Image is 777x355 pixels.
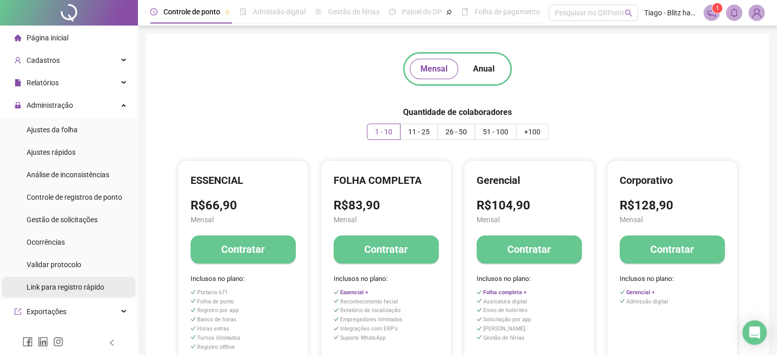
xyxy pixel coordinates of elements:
[524,128,540,136] span: +100
[340,307,401,314] span: Relatório de localização
[483,298,527,305] span: Assinatura digital
[626,289,655,296] span: Gerencial +
[334,173,439,187] h4: FOLHA COMPLETA
[620,173,725,187] h4: Corporativo
[477,298,482,304] span: check
[150,8,157,15] span: clock-circle
[253,8,305,16] span: Admissão digital
[729,8,739,17] span: bell
[27,193,122,201] span: Controle de registros de ponto
[191,274,296,285] span: Inclusos no plano:
[27,307,66,316] span: Exportações
[240,8,247,15] span: file-done
[473,63,495,75] span: Anual
[477,173,582,187] h4: Gerencial
[340,298,398,305] span: Reconhecimento facial
[749,5,764,20] img: 94420
[328,8,380,16] span: Gestão de férias
[420,63,448,75] span: Mensal
[483,289,527,296] span: Folha completa +
[191,198,296,214] h3: R$66,90
[716,5,719,12] span: 1
[446,9,452,15] span: pushpin
[221,242,265,256] h4: Contratar
[477,326,482,332] span: check
[340,335,386,341] span: Suporte WhatsApp
[650,242,694,256] h4: Contratar
[191,335,196,340] span: check
[462,59,505,79] button: Anual
[197,307,239,314] span: Registro por app
[507,242,551,256] h4: Contratar
[14,79,21,86] span: file
[197,344,235,350] span: Registro offline
[334,335,339,340] span: check
[410,59,458,79] button: Mensal
[27,171,109,179] span: Análise de inconsistências
[620,298,625,304] span: check
[483,335,525,341] span: Gestão de férias
[27,330,64,338] span: Integrações
[14,57,21,64] span: user-add
[334,317,339,322] span: check
[477,335,482,340] span: check
[403,106,512,119] h5: Quantidade de colaboradores
[483,307,528,314] span: Envio de holerites
[191,317,196,322] span: check
[191,235,296,264] button: Contratar
[483,325,525,332] span: [PERSON_NAME]
[461,8,468,15] span: book
[334,274,439,285] span: Inclusos no plano:
[191,307,196,313] span: check
[620,214,725,225] span: Mensal
[712,3,722,13] sup: 1
[445,128,467,136] span: 26 - 50
[340,325,398,332] span: Integrações com ERP's
[477,290,482,295] span: check
[475,8,540,16] span: Folha de pagamento
[707,8,716,17] span: notification
[191,290,196,295] span: check
[483,128,508,136] span: 51 - 100
[27,216,98,224] span: Gestão de solicitações
[644,7,697,18] span: Tiago - Blitz hamburgueria
[191,344,196,349] span: check
[27,148,76,156] span: Ajustes rápidos
[197,335,241,341] span: Turnos ilimitados
[340,316,403,323] span: Empregadores ilimitados
[14,34,21,41] span: home
[108,339,115,346] span: left
[191,326,196,332] span: check
[197,316,237,323] span: Banco de horas
[402,8,442,16] span: Painel do DP
[340,289,368,296] span: Essencial +
[22,337,33,347] span: facebook
[191,298,196,304] span: check
[625,9,632,17] span: search
[620,235,725,264] button: Contratar
[389,8,396,15] span: dashboard
[742,320,767,345] div: Open Intercom Messenger
[27,238,65,246] span: Ocorrências
[163,8,220,16] span: Controle de ponto
[620,274,725,285] span: Inclusos no plano:
[375,128,392,136] span: 1 - 10
[224,9,230,15] span: pushpin
[334,214,439,225] span: Mensal
[27,126,78,134] span: Ajustes da folha
[334,198,439,214] h3: R$83,90
[364,242,408,256] h4: Contratar
[477,235,582,264] button: Contratar
[334,326,339,332] span: check
[27,56,60,64] span: Cadastros
[334,235,439,264] button: Contratar
[620,290,625,295] span: check
[27,34,68,42] span: Página inicial
[191,214,296,225] span: Mensal
[334,290,339,295] span: check
[483,316,531,323] span: Solicitação por app
[626,298,668,305] span: Admissão digital
[27,283,104,291] span: Link para registro rápido
[27,261,81,269] span: Validar protocolo
[477,317,482,322] span: check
